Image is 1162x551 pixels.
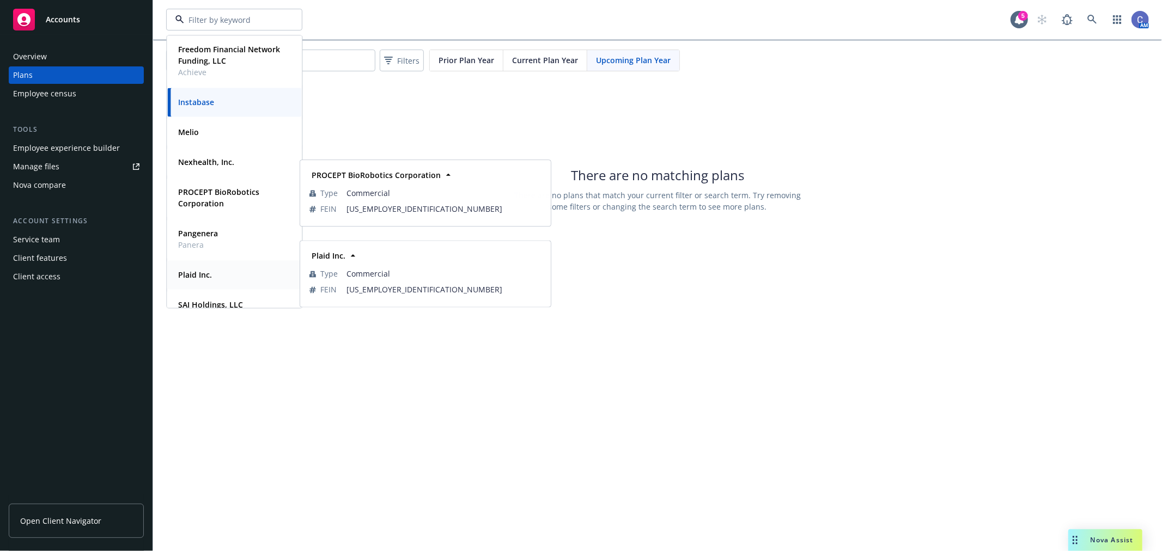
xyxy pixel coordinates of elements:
[1068,529,1142,551] button: Nova Assist
[13,139,120,157] div: Employee experience builder
[571,166,744,184] span: There are no matching plans
[346,187,542,199] span: Commercial
[1081,9,1103,30] a: Search
[1131,11,1149,28] img: photo
[1068,529,1082,551] div: Drag to move
[13,158,59,175] div: Manage files
[178,299,243,310] strong: SAI Holdings, LLC
[13,176,66,194] div: Nova compare
[178,127,199,137] strong: Melio
[320,284,337,296] span: FEIN
[9,231,144,248] a: Service team
[9,139,144,157] a: Employee experience builder
[9,85,144,102] a: Employee census
[9,268,144,285] a: Client access
[320,187,338,199] span: Type
[380,50,424,71] button: Filters
[9,4,144,35] a: Accounts
[9,249,144,267] a: Client features
[184,14,280,26] input: Filter by keyword
[13,85,76,102] div: Employee census
[178,66,288,78] span: Achieve
[13,231,60,248] div: Service team
[312,170,441,180] strong: PROCEPT BioRobotics Corporation
[178,44,280,66] strong: Freedom Financial Network Funding, LLC
[13,66,33,84] div: Plans
[1106,9,1128,30] a: Switch app
[1056,9,1078,30] a: Report a Bug
[1091,535,1134,544] span: Nova Assist
[320,268,338,280] span: Type
[9,216,144,226] div: Account settings
[178,157,234,167] strong: Nexhealth, Inc.
[312,251,345,261] strong: Plaid Inc.
[505,189,810,212] span: There are no plans that match your current filter or search term. Try removing some filters or ch...
[397,55,419,66] span: Filters
[178,270,212,280] strong: Plaid Inc.
[178,97,214,107] strong: Instabase
[20,515,101,526] span: Open Client Navigator
[13,268,60,285] div: Client access
[1018,11,1028,21] div: 5
[9,66,144,84] a: Plans
[1031,9,1053,30] a: Start snowing
[596,54,671,66] span: Upcoming Plan Year
[346,284,542,296] span: [US_EMPLOYER_IDENTIFICATION_NUMBER]
[13,249,67,267] div: Client features
[439,54,494,66] span: Prior Plan Year
[9,48,144,65] a: Overview
[178,187,259,209] strong: PROCEPT BioRobotics Corporation
[9,158,144,175] a: Manage files
[382,53,422,69] span: Filters
[178,228,218,238] strong: Pangenera
[13,48,47,65] div: Overview
[46,15,80,24] span: Accounts
[9,176,144,194] a: Nova compare
[512,54,578,66] span: Current Plan Year
[9,124,144,135] div: Tools
[346,268,542,280] span: Commercial
[178,239,218,250] span: Panera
